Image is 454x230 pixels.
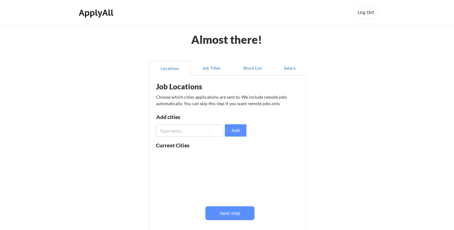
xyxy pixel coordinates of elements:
[184,34,270,45] div: Almost there!
[156,94,298,107] div: Choose which cities applications are sent to. We include remote jobs automatically. You can skip ...
[191,61,232,76] button: Job Titles
[156,114,220,120] div: Add cities
[156,83,234,90] div: Job Locations
[354,6,378,18] button: Log Out
[232,61,273,76] button: Block List
[225,124,246,137] button: Add
[205,206,254,220] button: Next step
[149,61,191,76] button: Locations
[79,7,115,18] div: ApplyAll
[156,124,223,137] input: Type here...
[156,143,203,148] div: Current Cities
[273,61,306,76] button: Salary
